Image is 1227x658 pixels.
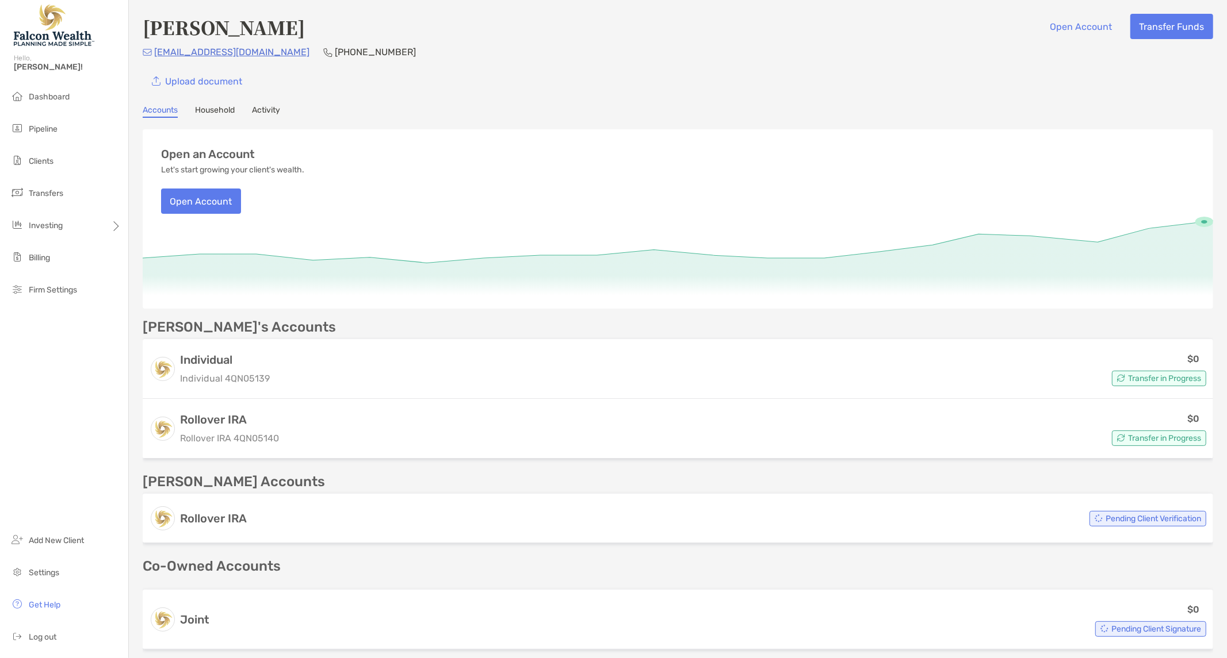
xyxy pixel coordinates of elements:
span: Pending Client Signature [1111,626,1201,632]
img: add_new_client icon [10,533,24,547]
a: Accounts [143,105,178,118]
h3: Open an Account [161,148,255,161]
a: Activity [252,105,280,118]
span: Firm Settings [29,285,77,295]
img: firm-settings icon [10,282,24,296]
p: $0 [1187,411,1199,426]
img: Account Status icon [1100,625,1108,633]
p: [PHONE_NUMBER] [335,45,416,59]
img: clients icon [10,153,24,167]
img: Account Status icon [1095,514,1103,522]
h3: Rollover IRA [180,511,247,525]
p: Co-Owned Accounts [143,559,1213,574]
img: get-help icon [10,597,24,611]
p: [PERSON_NAME] Accounts [143,475,325,489]
img: logo account [151,357,174,380]
span: Investing [29,221,63,230]
span: Transfer in Progress [1128,435,1201,441]
p: $0 [1187,352,1199,366]
span: Pipeline [29,124,58,134]
span: Transfers [29,188,63,198]
span: Billing [29,253,50,263]
img: Email Icon [143,49,152,56]
img: Phone Icon [323,48,332,57]
img: Falcon Wealth Planning Logo [14,5,94,46]
img: Account Status icon [1117,374,1125,382]
span: [PERSON_NAME]! [14,62,121,72]
span: Add New Client [29,536,84,545]
h3: Joint [180,613,209,626]
p: [EMAIL_ADDRESS][DOMAIN_NAME] [154,45,309,59]
img: Account Status icon [1117,434,1125,442]
a: Upload document [143,68,251,94]
p: Let's start growing your client's wealth. [161,166,304,175]
button: Transfer Funds [1130,14,1213,39]
img: transfers icon [10,186,24,199]
p: Rollover IRA 4QN05140 [180,431,279,445]
span: Settings [29,568,59,578]
img: logo account [151,417,174,440]
img: investing icon [10,218,24,232]
span: Clients [29,156,53,166]
img: logo account [151,608,174,631]
span: Transfer in Progress [1128,375,1201,382]
h3: Individual [180,353,270,367]
button: Open Account [1041,14,1121,39]
img: logout icon [10,629,24,643]
img: button icon [152,76,160,86]
img: pipeline icon [10,121,24,135]
img: billing icon [10,250,24,264]
span: Pending Client Verification [1106,515,1201,522]
button: Open Account [161,188,241,214]
h3: Rollover IRA [180,413,279,426]
span: Log out [29,632,56,642]
a: Household [195,105,235,118]
p: [PERSON_NAME]'s Accounts [143,320,336,334]
img: dashboard icon [10,89,24,103]
img: logo account [151,507,174,530]
span: Get Help [29,600,60,610]
h4: [PERSON_NAME] [143,14,305,40]
p: Individual 4QN05139 [180,371,270,386]
span: Dashboard [29,92,70,102]
img: settings icon [10,565,24,579]
p: $0 [1187,602,1199,617]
